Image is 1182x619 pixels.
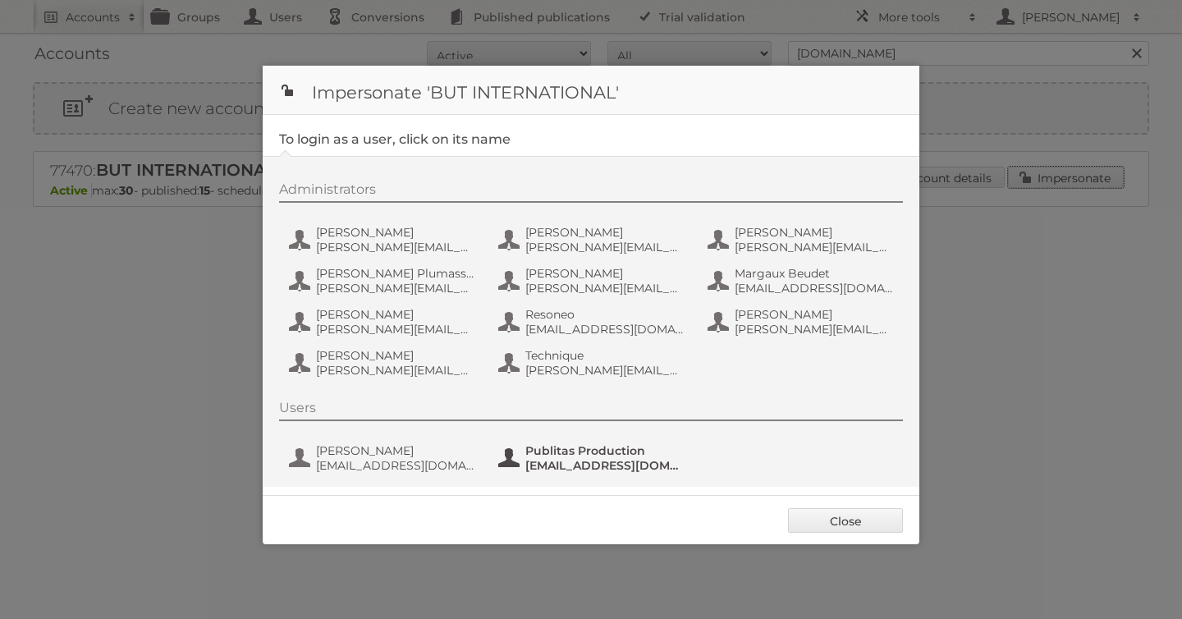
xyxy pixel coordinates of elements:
[497,346,689,379] button: Technique [PERSON_NAME][EMAIL_ADDRESS][DOMAIN_NAME]
[287,223,480,256] button: [PERSON_NAME] [PERSON_NAME][EMAIL_ADDRESS][PERSON_NAME][DOMAIN_NAME]
[316,281,475,296] span: [PERSON_NAME][EMAIL_ADDRESS][DOMAIN_NAME]
[287,305,480,338] button: [PERSON_NAME] [PERSON_NAME][EMAIL_ADDRESS][PERSON_NAME][DOMAIN_NAME]
[525,443,685,458] span: Publitas Production
[735,240,894,254] span: [PERSON_NAME][EMAIL_ADDRESS][DOMAIN_NAME]
[706,305,899,338] button: [PERSON_NAME] [PERSON_NAME][EMAIL_ADDRESS][PERSON_NAME][DOMAIN_NAME]
[735,307,894,322] span: [PERSON_NAME]
[525,240,685,254] span: [PERSON_NAME][EMAIL_ADDRESS][PERSON_NAME][DOMAIN_NAME]
[525,281,685,296] span: [PERSON_NAME][EMAIL_ADDRESS][DOMAIN_NAME]
[525,322,685,337] span: [EMAIL_ADDRESS][DOMAIN_NAME]
[735,225,894,240] span: [PERSON_NAME]
[525,266,685,281] span: [PERSON_NAME]
[316,307,475,322] span: [PERSON_NAME]
[497,305,689,338] button: Resoneo [EMAIL_ADDRESS][DOMAIN_NAME]
[316,443,475,458] span: [PERSON_NAME]
[316,348,475,363] span: [PERSON_NAME]
[316,225,475,240] span: [PERSON_NAME]
[263,66,919,115] h1: Impersonate 'BUT INTERNATIONAL'
[788,508,903,533] a: Close
[316,363,475,378] span: [PERSON_NAME][EMAIL_ADDRESS][DOMAIN_NAME]
[279,181,903,203] div: Administrators
[525,363,685,378] span: [PERSON_NAME][EMAIL_ADDRESS][DOMAIN_NAME]
[287,442,480,475] button: [PERSON_NAME] [EMAIL_ADDRESS][DOMAIN_NAME]
[279,131,511,147] legend: To login as a user, click on its name
[316,240,475,254] span: [PERSON_NAME][EMAIL_ADDRESS][PERSON_NAME][DOMAIN_NAME]
[497,264,689,297] button: [PERSON_NAME] [PERSON_NAME][EMAIL_ADDRESS][DOMAIN_NAME]
[525,307,685,322] span: Resoneo
[497,442,689,475] button: Publitas Production [EMAIL_ADDRESS][DOMAIN_NAME][DOMAIN_NAME]
[287,264,480,297] button: [PERSON_NAME] Plumasseau [PERSON_NAME][EMAIL_ADDRESS][DOMAIN_NAME]
[316,458,475,473] span: [EMAIL_ADDRESS][DOMAIN_NAME]
[525,225,685,240] span: [PERSON_NAME]
[497,223,689,256] button: [PERSON_NAME] [PERSON_NAME][EMAIL_ADDRESS][PERSON_NAME][DOMAIN_NAME]
[525,348,685,363] span: Technique
[316,322,475,337] span: [PERSON_NAME][EMAIL_ADDRESS][PERSON_NAME][DOMAIN_NAME]
[735,281,894,296] span: [EMAIL_ADDRESS][DOMAIN_NAME]
[706,223,899,256] button: [PERSON_NAME] [PERSON_NAME][EMAIL_ADDRESS][DOMAIN_NAME]
[316,266,475,281] span: [PERSON_NAME] Plumasseau
[287,346,480,379] button: [PERSON_NAME] [PERSON_NAME][EMAIL_ADDRESS][DOMAIN_NAME]
[706,264,899,297] button: Margaux Beudet [EMAIL_ADDRESS][DOMAIN_NAME]
[735,266,894,281] span: Margaux Beudet
[735,322,894,337] span: [PERSON_NAME][EMAIL_ADDRESS][PERSON_NAME][DOMAIN_NAME]
[525,458,685,473] span: [EMAIL_ADDRESS][DOMAIN_NAME][DOMAIN_NAME]
[279,400,903,421] div: Users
